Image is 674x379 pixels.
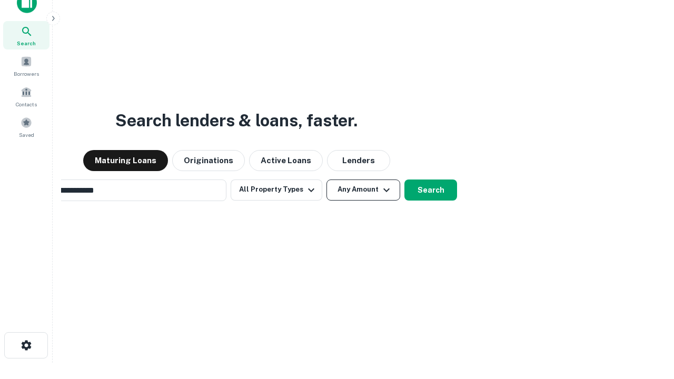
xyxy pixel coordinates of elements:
span: Contacts [16,100,37,108]
button: Lenders [327,150,390,171]
button: Maturing Loans [83,150,168,171]
button: All Property Types [231,179,322,201]
a: Contacts [3,82,49,111]
a: Borrowers [3,52,49,80]
button: Originations [172,150,245,171]
iframe: Chat Widget [621,295,674,345]
h3: Search lenders & loans, faster. [115,108,358,133]
span: Borrowers [14,69,39,78]
a: Search [3,21,49,49]
a: Saved [3,113,49,141]
button: Active Loans [249,150,323,171]
button: Any Amount [326,179,400,201]
span: Saved [19,131,34,139]
span: Search [17,39,36,47]
button: Search [404,179,457,201]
